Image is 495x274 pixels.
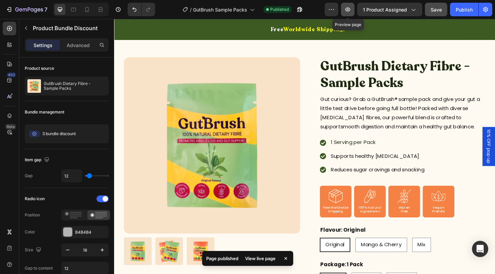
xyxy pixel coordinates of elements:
[220,82,390,119] span: Gut curious? Grab a GutBrush® sample pack and give your gut a little test drive before going full...
[256,199,289,208] p: 100% Natural Ingredients
[114,19,495,274] iframe: Design area
[67,42,90,49] p: Advanced
[25,173,33,179] div: Gap
[25,229,35,235] div: Color
[25,109,64,115] div: Bundle management
[293,203,325,208] p: Free
[3,3,50,16] button: 7
[206,255,238,262] p: Page published
[167,7,180,15] span: Free
[450,3,478,16] button: Publish
[220,81,395,120] p: smooth digestion and maintain a healthy gut balance.
[357,3,422,16] button: 1 product assigned
[241,254,280,263] div: View live page
[425,3,447,16] button: Save
[219,257,266,268] legend: Package: 1 Pack
[128,3,155,16] div: Undo/Redo
[329,199,362,204] p: Vegan
[5,124,16,129] div: Beta
[6,72,16,78] div: 450
[263,237,306,245] span: Mango & Cherry
[431,7,442,13] span: Save
[25,65,54,71] div: Product source
[456,6,473,13] div: Publish
[44,81,106,91] p: GutBrush Dietary Fibre - Sample Packs
[219,41,396,78] h1: GutBrush Dietary Fibre - Sample Packs
[231,127,330,137] p: 1 Serving per Pack
[396,118,403,154] span: 10% OFF pop up
[219,220,268,231] legend: Flavour: Original
[329,203,362,208] p: Friendly
[231,157,330,165] span: Reduces sugar cravings and snacking
[323,237,332,245] span: Mix
[231,142,325,150] span: Supports healthy [MEDICAL_DATA]
[180,7,246,15] span: Worldwide Shipping!
[44,5,47,14] p: 7
[42,131,76,137] span: 3 bundle discount
[25,212,40,218] div: Position
[293,199,325,204] p: Gluten
[472,241,488,257] div: Open Intercom Messenger
[193,6,247,13] span: GutBrush Sample Packs
[190,6,192,13] span: /
[25,246,43,255] div: Size
[225,237,245,245] span: Original
[270,6,289,13] span: Published
[34,42,52,49] p: Settings
[25,155,51,165] div: Item gap
[62,170,82,182] input: Auto
[363,6,407,13] span: 1 product assigned
[75,229,107,235] div: B4B4B4
[27,79,41,93] img: product feature img
[25,196,45,202] div: Radio icon
[25,265,53,271] div: Gap to content
[220,199,252,208] p: Free Worldwide Shipping
[33,24,106,32] p: Product Bundle Discount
